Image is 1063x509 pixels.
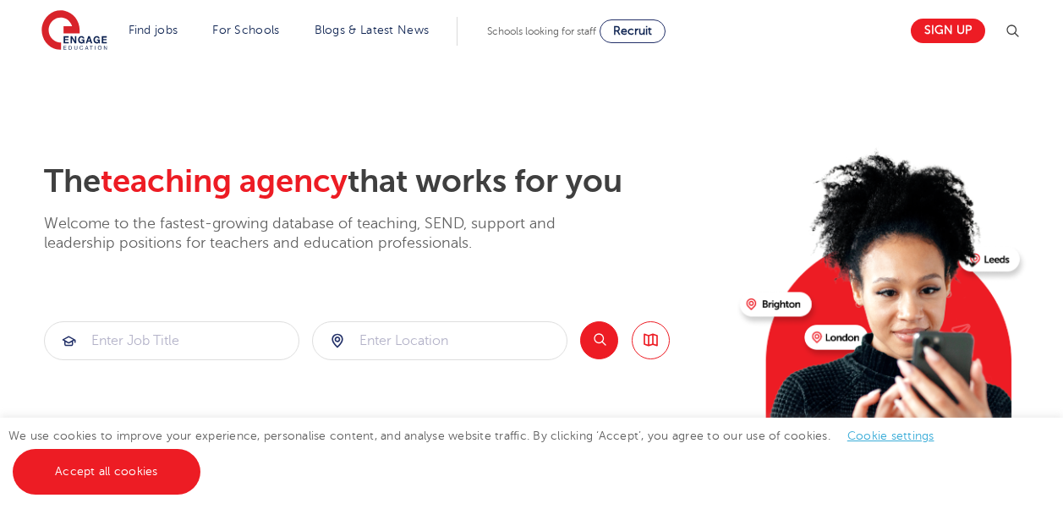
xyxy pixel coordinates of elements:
p: Welcome to the fastest-growing database of teaching, SEND, support and leadership positions for t... [44,214,602,254]
a: Cookie settings [847,430,934,442]
a: For Schools [212,24,279,36]
img: Engage Education [41,10,107,52]
input: Submit [45,322,299,359]
span: We use cookies to improve your experience, personalise content, and analyse website traffic. By c... [8,430,951,478]
div: Submit [44,321,299,360]
a: Sign up [911,19,985,43]
span: Schools looking for staff [487,25,596,37]
h2: The that works for you [44,162,726,201]
div: Submit [312,321,567,360]
span: Recruit [613,25,652,37]
a: Find jobs [129,24,178,36]
a: Accept all cookies [13,449,200,495]
button: Search [580,321,618,359]
input: Submit [313,322,567,359]
a: Blogs & Latest News [315,24,430,36]
span: teaching agency [101,163,348,200]
a: Recruit [600,19,666,43]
